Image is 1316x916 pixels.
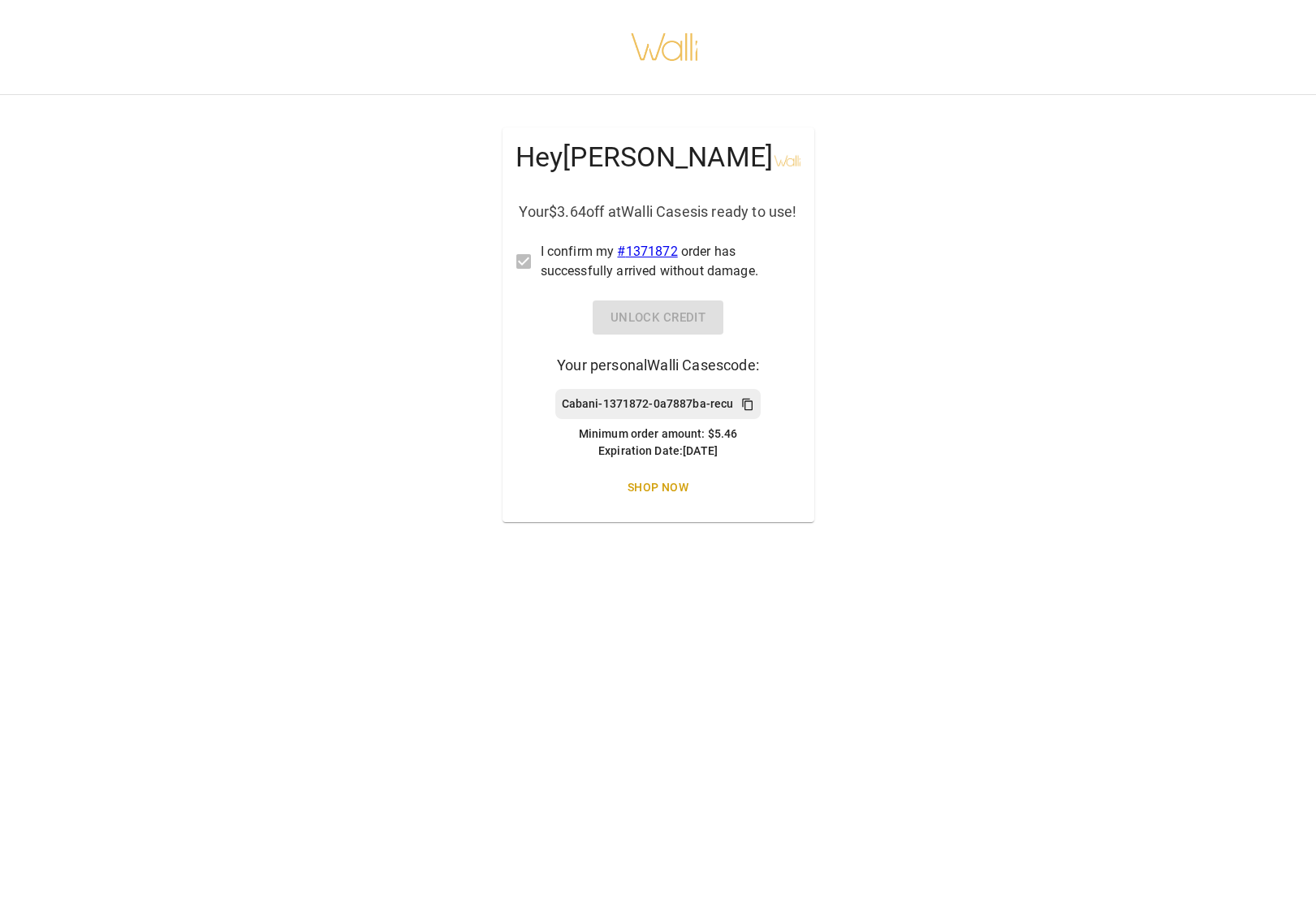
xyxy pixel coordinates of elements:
p: I confirm my order has successfully arrived without damage. [541,242,788,281]
p: Your $3.64 off at Walli Cases is ready to use! [519,201,796,223]
a: Shop Now [533,473,783,503]
div: Walli Cases [774,140,801,181]
p: Minimum order amount: $5.46 [540,426,777,443]
p: Expiration Date: [DATE] [559,443,757,460]
p: Cabani-1371872-0a7887ba-recu [562,395,734,413]
h4: Hey [PERSON_NAME] [516,140,774,175]
a: #1371872 [617,244,677,259]
img: walli-inc.myshopify.com [630,12,700,82]
p: Your personal Walli Cases code: [557,354,759,376]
